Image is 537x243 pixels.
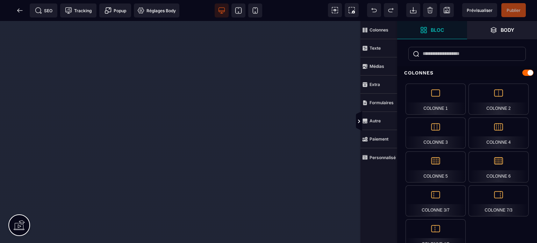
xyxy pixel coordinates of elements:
span: Métadata SEO [30,3,57,17]
div: Colonnes [397,66,537,79]
span: Voir bureau [215,3,229,17]
div: Colonne 3 [406,117,466,149]
span: Nettoyage [423,3,437,17]
span: Voir tablette [231,3,245,17]
span: Enregistrer [440,3,454,17]
span: Retour [13,3,27,17]
div: Colonne 1 [406,84,466,115]
span: Popup [105,7,126,14]
span: Enregistrer le contenu [501,3,526,17]
span: Médias [360,57,397,76]
strong: Colonnes [370,27,388,33]
span: Voir les composants [328,3,342,17]
span: Rétablir [384,3,398,17]
div: Colonne 6 [468,151,529,183]
span: Afficher les vues [397,111,404,132]
span: Ouvrir les blocs [397,21,467,39]
span: Extra [360,76,397,94]
span: Publier [507,8,521,13]
span: Paiement [360,130,397,148]
span: Prévisualiser [467,8,493,13]
span: Voir mobile [248,3,262,17]
span: Favicon [134,3,179,17]
strong: Texte [370,45,381,51]
span: Colonnes [360,21,397,39]
span: Aperçu [462,3,497,17]
strong: Paiement [370,136,388,142]
div: Colonne 5 [406,151,466,183]
span: SEO [35,7,52,14]
strong: Bloc [431,27,444,33]
strong: Personnalisé [370,155,396,160]
strong: Médias [370,64,384,69]
span: Personnalisé [360,148,397,166]
div: Colonne 3/7 [406,185,466,216]
strong: Extra [370,82,380,87]
div: Colonne 2 [468,84,529,115]
span: Défaire [367,3,381,17]
span: Ouvrir les calques [467,21,537,39]
span: Créer une alerte modale [99,3,131,17]
strong: Formulaires [370,100,394,105]
div: Colonne 7/3 [468,185,529,216]
strong: Body [501,27,514,33]
span: Importer [406,3,420,17]
span: Capture d'écran [345,3,359,17]
span: Texte [360,39,397,57]
span: Formulaires [360,94,397,112]
div: Colonne 4 [468,117,529,149]
span: Autre [360,112,397,130]
span: Code de suivi [60,3,96,17]
strong: Autre [370,118,381,123]
span: Tracking [65,7,92,14]
span: Réglages Body [137,7,176,14]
